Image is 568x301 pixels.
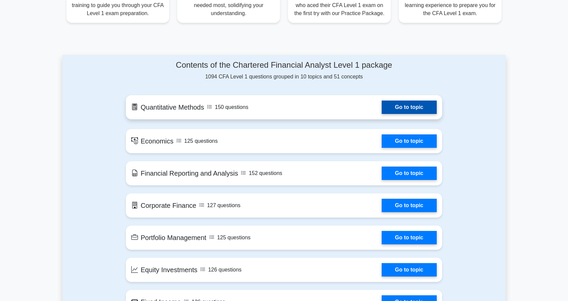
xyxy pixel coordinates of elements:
a: Go to topic [382,231,437,244]
a: Go to topic [382,101,437,114]
a: Go to topic [382,134,437,148]
div: 1094 CFA Level 1 questions grouped in 10 topics and 51 concepts [126,60,442,81]
a: Go to topic [382,263,437,277]
h4: Contents of the Chartered Financial Analyst Level 1 package [126,60,442,70]
a: Go to topic [382,199,437,212]
a: Go to topic [382,167,437,180]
